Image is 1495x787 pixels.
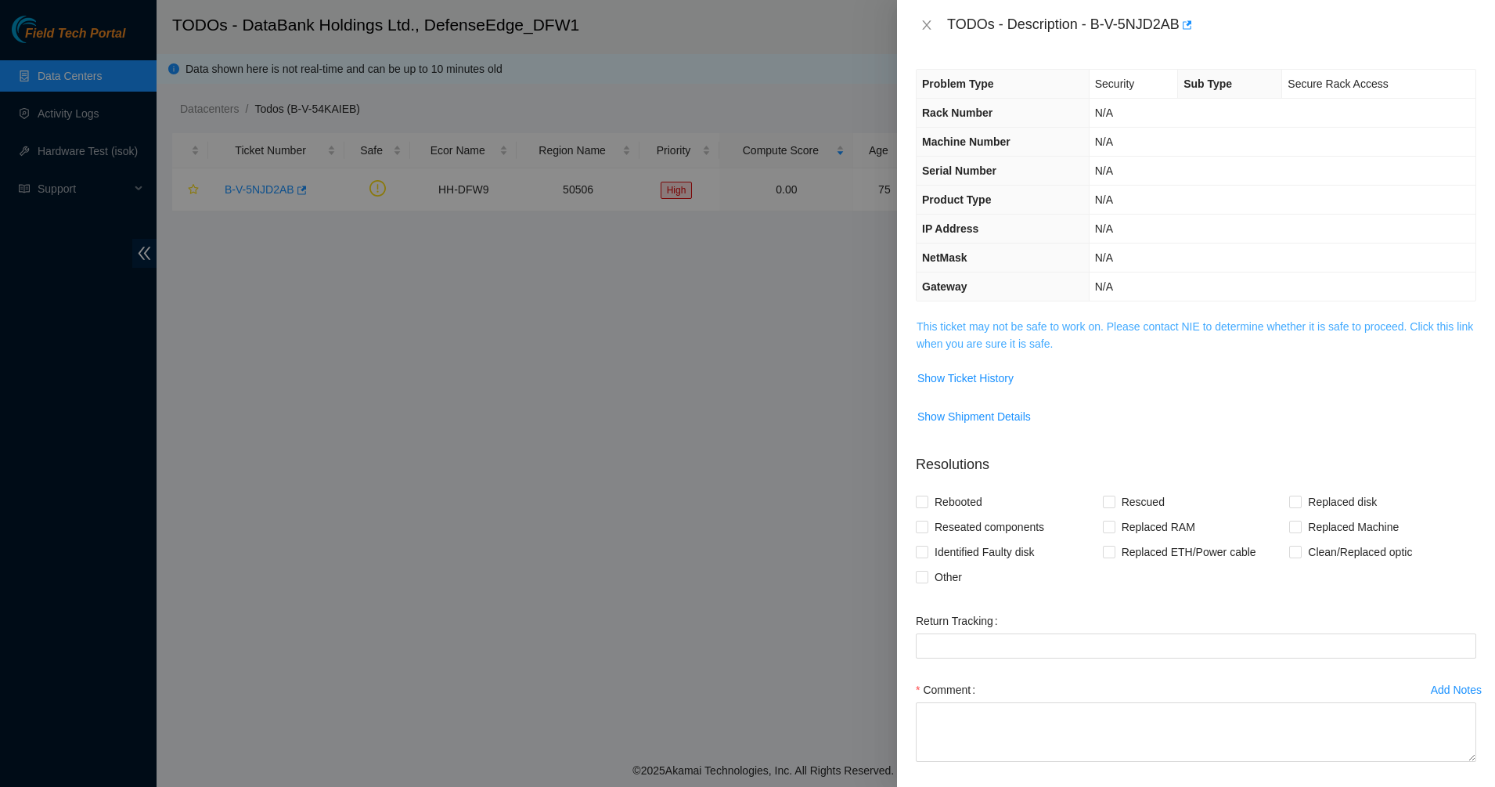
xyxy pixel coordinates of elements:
[1095,78,1135,90] span: Security
[928,540,1041,565] span: Identified Faulty disk
[1095,193,1113,206] span: N/A
[947,13,1476,38] div: TODOs - Description - B-V-5NJD2AB
[1430,677,1482,702] button: Add Notes
[920,19,933,31] span: close
[917,408,1031,425] span: Show Shipment Details
[1115,514,1201,540] span: Replaced RAM
[1095,251,1113,264] span: N/A
[917,366,1014,391] button: Show Ticket History
[1095,106,1113,119] span: N/A
[917,320,1473,350] a: This ticket may not be safe to work on. Please contact NIE to determine whether it is safe to pro...
[922,135,1010,148] span: Machine Number
[1183,78,1232,90] span: Sub Type
[922,222,978,235] span: IP Address
[1095,280,1113,293] span: N/A
[916,677,982,702] label: Comment
[1302,540,1418,565] span: Clean/Replaced optic
[922,193,991,206] span: Product Type
[1115,489,1171,514] span: Rescued
[922,251,967,264] span: NetMask
[1095,135,1113,148] span: N/A
[917,404,1032,429] button: Show Shipment Details
[922,280,967,293] span: Gateway
[922,164,996,177] span: Serial Number
[916,18,938,33] button: Close
[916,608,1004,634] label: Return Tracking
[928,514,1050,540] span: Reseated components
[916,702,1476,762] textarea: Comment
[1431,684,1482,695] div: Add Notes
[1302,489,1383,514] span: Replaced disk
[1302,514,1405,540] span: Replaced Machine
[916,634,1476,659] input: Return Tracking
[917,370,1014,387] span: Show Ticket History
[916,442,1476,475] p: Resolutions
[922,78,994,90] span: Problem Type
[928,489,989,514] span: Rebooted
[922,106,992,119] span: Rack Number
[1288,78,1388,90] span: Secure Rack Access
[1095,222,1113,235] span: N/A
[928,565,968,590] span: Other
[1095,164,1113,177] span: N/A
[1115,540,1263,565] span: Replaced ETH/Power cable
